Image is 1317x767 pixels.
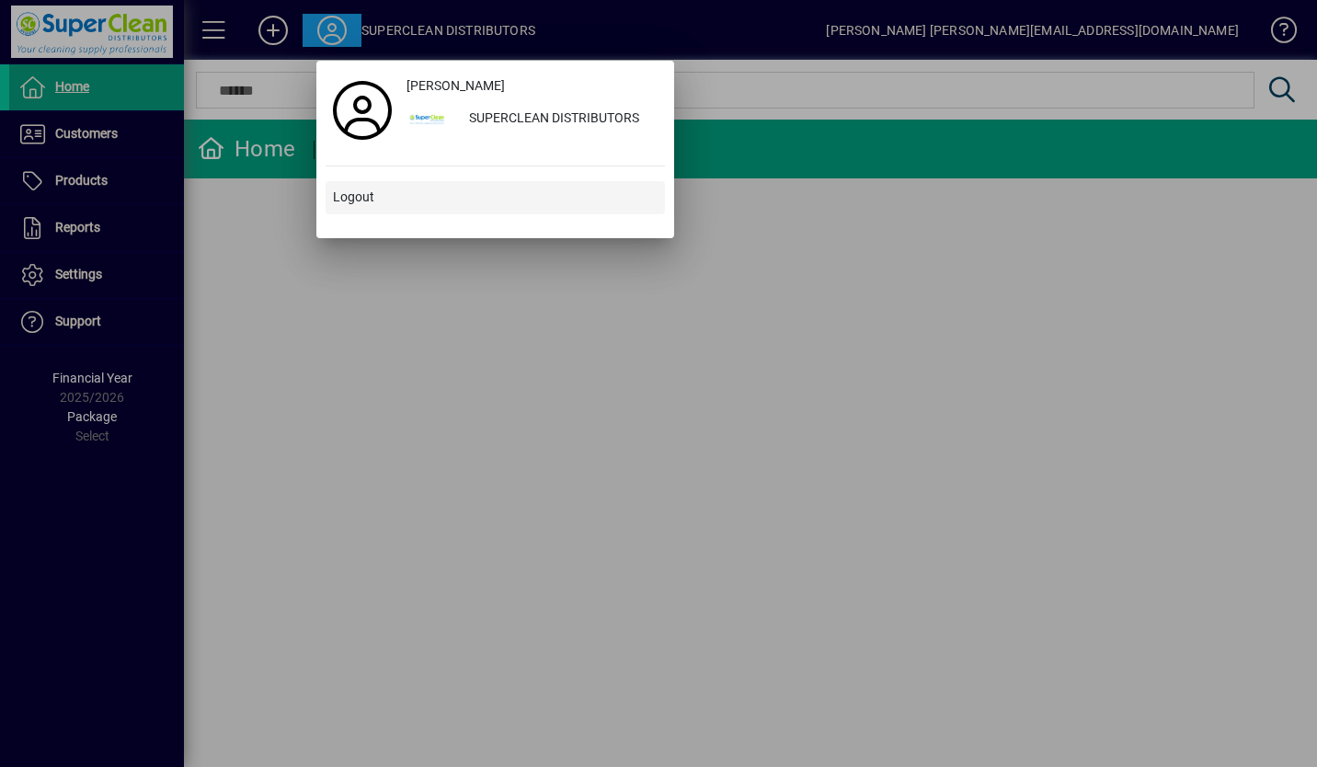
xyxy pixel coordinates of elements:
[333,188,374,207] span: Logout
[454,103,665,136] div: SUPERCLEAN DISTRIBUTORS
[399,70,665,103] a: [PERSON_NAME]
[407,76,505,96] span: [PERSON_NAME]
[326,94,399,127] a: Profile
[399,103,665,136] button: SUPERCLEAN DISTRIBUTORS
[326,181,665,214] button: Logout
